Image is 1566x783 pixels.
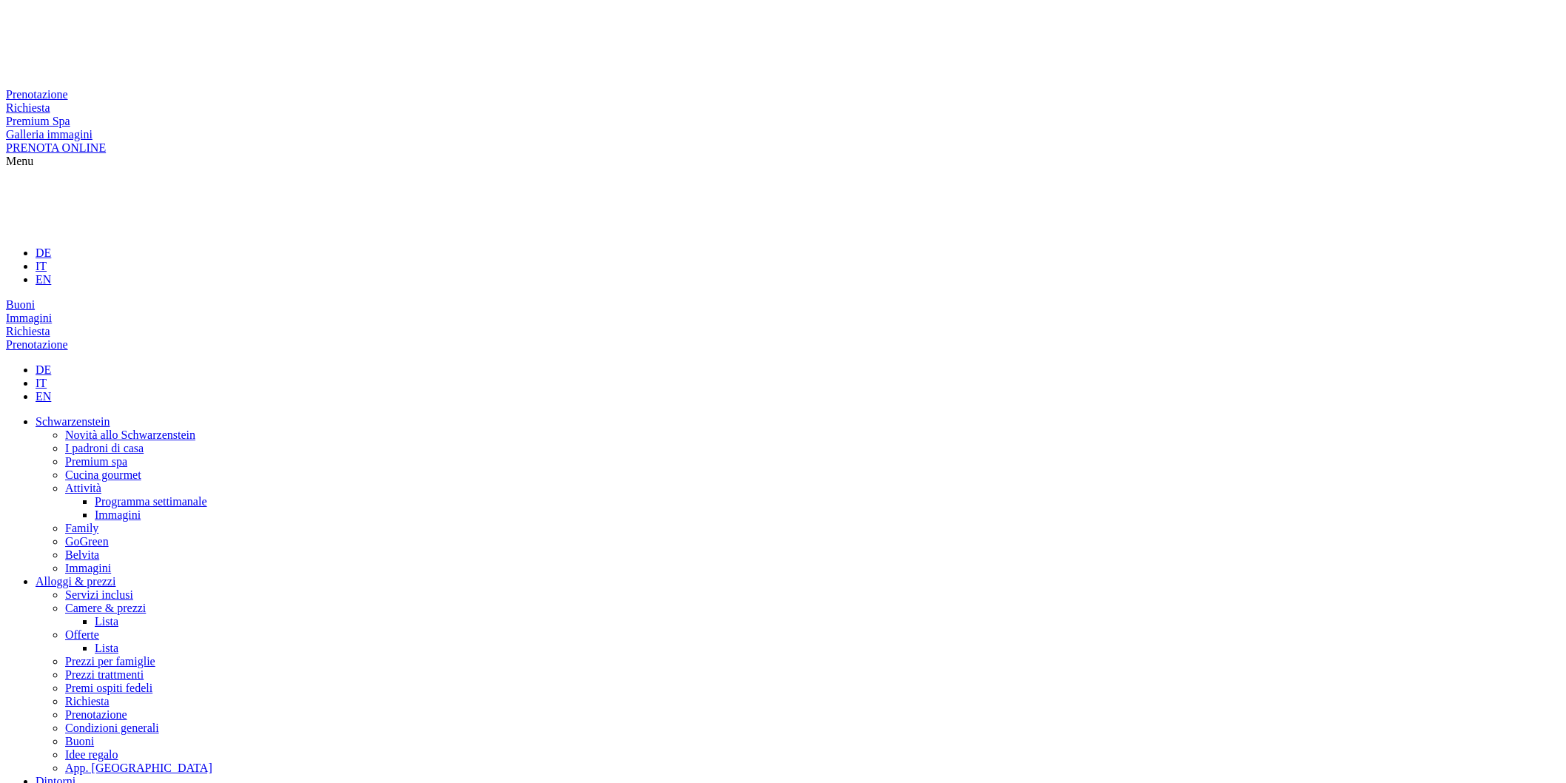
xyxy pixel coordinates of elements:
[95,495,207,508] a: Programma settimanale
[65,535,109,548] a: GoGreen
[6,298,35,311] a: Buoni
[65,548,99,561] a: Belvita
[65,735,94,747] a: Buoni
[6,141,106,154] a: PRENOTA ONLINE
[6,204,7,205] img: Immagini
[36,415,110,428] a: Schwarzenstein
[95,508,141,521] a: Immagini
[65,602,146,614] a: Camere & prezzi
[36,377,47,389] a: IT
[6,88,68,101] a: Prenotazione
[6,128,93,141] a: Galleria immagini
[65,682,152,694] a: Premi ospiti fedeli
[65,722,159,734] a: Condizioni generali
[65,442,144,454] a: I padroni di casa
[6,115,70,127] a: Premium Spa
[95,615,118,628] a: Lista
[95,642,118,654] a: Lista
[6,338,68,351] a: Prenotazione
[65,429,195,441] a: Novità allo Schwarzenstein
[6,231,7,232] img: [Translate to Italienisch:]
[65,562,111,574] a: Immagini
[36,273,51,286] a: EN
[65,668,144,681] a: Prezzi trattmenti
[36,575,115,588] a: Alloggi & prezzi
[36,390,51,403] a: EN
[65,695,110,708] a: Richiesta
[6,312,52,324] a: Immagini
[65,655,155,668] a: Prezzi per famiglie
[36,260,47,272] a: IT
[6,191,7,192] img: Immagini
[65,482,101,494] a: Attività
[65,762,212,774] a: App. [GEOGRAPHIC_DATA]
[6,101,50,114] a: Richiesta
[6,325,50,337] a: Richiesta
[65,748,118,761] a: Idee regalo
[6,155,33,167] span: Menu
[65,708,127,721] a: Prenotazione
[65,468,141,481] a: Cucina gourmet
[36,363,51,376] a: DE
[65,628,99,641] a: Offerte
[65,522,98,534] a: Family
[36,246,51,259] a: DE
[65,588,133,601] a: Servizi inclusi
[65,455,127,468] a: Premium spa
